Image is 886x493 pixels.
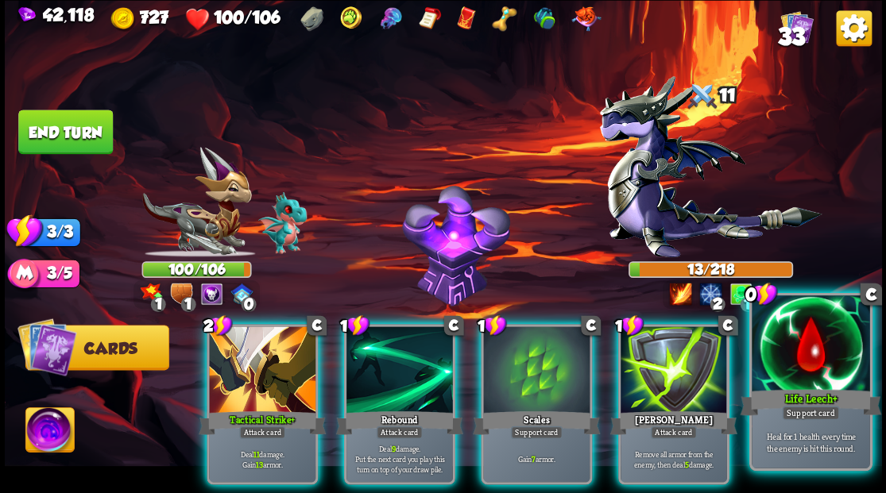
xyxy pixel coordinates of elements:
[729,283,752,305] img: Poison.png
[443,315,463,335] div: C
[391,443,395,453] b: 9
[230,283,253,303] img: ChevalierSigil.png
[338,6,362,31] img: Golden Paw - Enemies drop more gold.
[745,281,777,306] div: 0
[599,76,821,257] img: Assassin_Dragon.png
[581,315,601,335] div: C
[777,22,805,49] span: 33
[335,408,462,437] div: Rebound
[25,325,168,370] button: Cards
[492,6,517,31] img: Golden Bone - Upgrade first non-upgraded card drawn each turn for 1 round.
[17,317,77,376] img: Cards_Icon.png
[571,6,601,31] img: Regal Pillow - Heal an additional 15 HP when you rest at the campfire.
[25,218,80,246] div: 3/3
[376,426,422,438] div: Attack card
[532,6,556,31] img: Gym Bag - Gain 1 Bonus Damage at the start of the combat.
[139,6,168,26] span: 727
[609,408,737,437] div: [PERSON_NAME]
[628,79,792,114] div: 11
[180,296,195,311] div: 1
[486,453,586,464] p: Gain armor.
[25,259,79,287] div: 3/5
[170,283,192,304] img: Bonus_Armor.png
[510,426,562,438] div: Support card
[340,314,369,337] div: 1
[241,296,256,311] div: 0
[377,6,402,31] img: Jellyfish - Heal 1 HP at the start of every round.
[699,283,722,305] img: WarriorMark.png
[111,6,136,31] img: Gold.png
[203,314,232,337] div: 2
[143,262,250,275] div: 100/106
[307,315,327,335] div: C
[211,448,312,468] p: Deal damage. Gain armor.
[740,386,881,418] div: Life Leech+
[150,296,165,311] div: 1
[200,283,222,305] img: Death_Mark.png
[7,258,41,292] img: Mana_Points.png
[860,283,882,305] div: C
[258,192,307,254] img: Void_Dragon_Baby.png
[25,407,74,456] img: Ability_Icon.png
[253,448,259,458] b: 11
[669,283,691,305] img: AssassinBlade.png
[457,6,477,31] img: Red Envelope - Normal enemies drop an additional card reward.
[185,6,280,31] div: Health
[349,443,450,475] p: Deal damage. Put the next card you play this turn on top of your draw pile.
[417,6,442,31] img: Notebook - Cards can now be upgraded two times.
[213,6,280,26] span: 100/106
[710,296,725,311] div: 2
[300,6,323,31] img: Dragonstone - Raise your max HP by 1 after each combat.
[18,110,113,154] button: End turn
[684,459,688,469] b: 5
[256,459,263,469] b: 13
[239,426,285,438] div: Attack card
[782,406,839,420] div: Support card
[6,213,43,248] img: Stamina_Icon.png
[718,315,737,335] div: C
[740,296,755,311] div: 1
[141,147,251,257] img: Chevalier_Dragon.png
[199,408,326,437] div: Tactical Strike+
[780,10,813,43] img: Cards_Icon.png
[780,10,813,47] div: View all the cards in your deck
[473,408,600,437] div: Scales
[18,5,94,25] div: Gems
[532,453,535,464] b: 7
[185,6,210,31] img: Heart.png
[111,6,168,31] div: Gold
[477,314,506,337] div: 1
[623,448,724,468] p: Remove all armor from the enemy, then deal damage.
[836,10,872,46] img: Options_Button.png
[140,283,162,302] img: Bonus_Damage_Icon.png
[629,262,791,275] div: 13/218
[650,426,696,438] div: Attack card
[18,6,36,23] img: Gem.png
[754,430,866,453] p: Heal for 1 health every time the enemy is hit this round.
[614,314,644,337] div: 1
[84,339,137,356] span: Cards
